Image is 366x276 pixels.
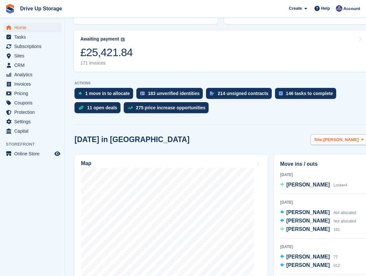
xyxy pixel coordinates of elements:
[280,261,340,270] a: [PERSON_NAME] 012
[140,91,145,95] img: verify_identity-adf6edd0f0f0b5bbfe63781bf79b02c33cf7c696d77639b501bdc392416b5a36.svg
[343,6,360,12] span: Account
[334,210,356,215] span: Not allocated
[3,61,61,70] a: menu
[136,105,206,110] div: 275 price increase opportunities
[336,5,342,12] img: Andy
[53,150,61,158] a: Preview store
[80,60,133,66] div: 171 invoices
[78,91,82,95] img: move_ins_to_allocate_icon-fdf77a2bb77ea45bf5b3d319d69a93e2d87916cf1d5bf7949dd705db3b84f3ca.svg
[3,98,61,107] a: menu
[3,117,61,126] a: menu
[80,36,119,42] div: Awaiting payment
[14,117,53,126] span: Settings
[14,108,53,117] span: Protection
[3,51,61,60] a: menu
[286,262,330,268] span: [PERSON_NAME]
[3,70,61,79] a: menu
[14,23,53,32] span: Home
[81,161,91,166] h2: Map
[14,126,53,136] span: Capital
[6,141,64,148] span: Storefront
[334,263,340,268] span: 012
[275,88,340,102] a: 146 tasks to complete
[334,227,340,232] span: 161
[80,46,133,59] div: £25,421.84
[14,42,53,51] span: Subscriptions
[124,102,212,116] a: 275 price increase opportunities
[14,70,53,79] span: Analytics
[286,182,330,187] span: [PERSON_NAME]
[74,135,189,144] h2: [DATE] in [GEOGRAPHIC_DATA]
[78,105,84,110] img: deal-1b604bf984904fb50ccaf53a9ad4b4a5d6e5aea283cecdc64d6e3604feb123c2.svg
[121,38,125,42] img: icon-info-grey-7440780725fd019a000dd9b08b2336e03edf1995a4989e88bcd33f0948082b44.svg
[87,105,117,110] div: 11 open deals
[14,51,53,60] span: Sites
[3,108,61,117] a: menu
[210,91,214,95] img: contract_signature_icon-13c848040528278c33f63329250d36e43548de30e8caae1d1a13099fd9432cc5.svg
[321,5,330,12] span: Help
[3,42,61,51] a: menu
[74,88,136,102] a: 1 move in to allocate
[286,254,330,259] span: [PERSON_NAME]
[14,61,53,70] span: CRM
[280,225,340,234] a: [PERSON_NAME] 161
[286,91,333,96] div: 146 tasks to complete
[17,3,65,14] a: Drive Up Storage
[289,5,302,12] span: Create
[286,210,330,215] span: [PERSON_NAME]
[280,217,356,225] a: [PERSON_NAME] Not allocated
[280,209,356,217] a: [PERSON_NAME] Not allocated
[14,89,53,98] span: Pricing
[334,183,348,187] span: Locker4
[218,91,268,96] div: 214 unsigned contracts
[14,32,53,42] span: Tasks
[14,98,53,107] span: Coupons
[280,181,347,189] a: [PERSON_NAME] Locker4
[334,255,338,259] span: 77
[3,89,61,98] a: menu
[3,79,61,89] a: menu
[14,149,53,158] span: Online Store
[136,88,206,102] a: 183 unverified identities
[3,149,61,158] a: menu
[128,106,133,109] img: price_increase_opportunities-93ffe204e8149a01c8c9dc8f82e8f89637d9d84a8eef4429ea346261dce0b2c0.svg
[148,91,200,96] div: 183 unverified identities
[286,218,330,223] span: [PERSON_NAME]
[279,91,283,95] img: task-75834270c22a3079a89374b754ae025e5fb1db73e45f91037f5363f120a921f8.svg
[280,253,338,261] a: [PERSON_NAME] 77
[14,79,53,89] span: Invoices
[3,23,61,32] a: menu
[74,102,124,116] a: 11 open deals
[323,137,359,143] span: [PERSON_NAME]
[85,91,130,96] div: 1 move in to allocate
[286,226,330,232] span: [PERSON_NAME]
[3,32,61,42] a: menu
[206,88,275,102] a: 214 unsigned contracts
[334,219,356,223] span: Not allocated
[3,126,61,136] a: menu
[314,137,323,143] span: Site:
[5,4,15,14] img: stora-icon-8386f47178a22dfd0bd8f6a31ec36ba5ce8667c1dd55bd0f319d3a0aa187defe.svg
